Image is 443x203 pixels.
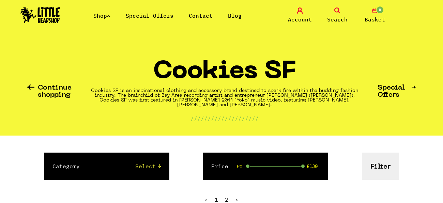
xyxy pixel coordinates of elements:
span: 1 [215,196,218,203]
p: //////////////////// [190,114,259,123]
li: « Previous [204,197,208,202]
a: 0 Basket [358,7,392,24]
a: Special Offers [126,12,173,19]
a: Contact [189,12,213,19]
span: Search [327,15,348,24]
a: Search [320,7,354,24]
a: 2 [225,196,228,203]
label: Category [52,162,80,170]
span: £130 [307,163,318,169]
span: ‹ [204,196,208,203]
strong: Cookies SF is an inspirational clothing and accessory brand destined to spark fire within the bud... [91,89,358,107]
label: Price [211,162,228,170]
a: Continue shopping [27,84,72,99]
span: Account [288,15,312,24]
a: Special Offers [378,84,416,99]
button: Filter [362,153,399,180]
h1: Cookies SF [153,60,296,89]
img: Little Head Shop Logo [20,7,60,23]
a: Blog [228,12,242,19]
a: Shop [93,12,110,19]
span: 0 [376,6,384,14]
span: £0 [237,164,242,169]
a: Next » [235,196,239,203]
span: Basket [365,15,385,24]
